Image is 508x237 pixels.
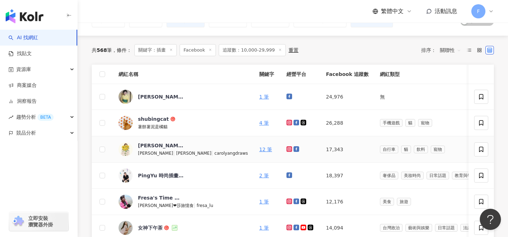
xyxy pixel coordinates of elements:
span: 寵物 [431,146,445,153]
span: 活動訊息 [435,8,457,14]
div: 排序： [421,45,465,56]
div: 女神下午茶 [138,224,163,231]
div: [PERSON_NAME] 插畫日誌 [138,142,184,149]
span: 貓 [401,146,411,153]
img: KOL Avatar [119,168,133,183]
img: KOL Avatar [119,142,133,156]
span: 美食 [380,198,394,206]
span: [PERSON_NAME] [176,151,211,156]
span: 寵物 [418,119,432,127]
span: 日常話題 [427,172,449,179]
a: 1 筆 [259,225,269,231]
div: 重置 [289,47,298,53]
th: 關鍵字 [254,65,281,84]
span: 藝術與娛樂 [405,224,432,232]
td: 18,397 [320,163,374,189]
span: 美妝時尚 [401,172,424,179]
span: 教育與學習 [452,172,479,179]
a: 2 筆 [259,173,269,178]
span: 旅遊 [397,198,411,206]
a: 12 筆 [259,147,272,152]
span: 立即安裝 瀏覽器外掛 [28,215,53,228]
th: 網紅名稱 [113,65,254,84]
div: BETA [37,114,54,121]
span: 奢侈品 [380,172,398,179]
span: [PERSON_NAME] [138,151,173,156]
span: 飲料 [414,146,428,153]
span: | [211,150,214,156]
div: [PERSON_NAME] [138,93,184,100]
span: 薯餅薯泥是橘貓 [138,124,168,129]
a: chrome extension立即安裝 瀏覽器外掛 [9,212,68,231]
img: chrome extension [11,216,25,227]
div: shubingcat [138,115,169,123]
span: 資源庫 [16,61,31,77]
span: 日常話題 [435,224,458,232]
th: 經營平台 [281,65,320,84]
div: Fresa's Time Machine 覓秘食。小旅行 [138,194,184,201]
a: 商案媒合 [8,82,37,89]
span: 568 [97,47,107,53]
span: 關聯性 [440,45,461,56]
a: 洞察報告 [8,98,37,105]
img: KOL Avatar [119,90,133,104]
img: KOL Avatar [119,116,133,130]
span: F [477,7,480,15]
td: 12,176 [320,189,374,215]
img: KOL Avatar [119,221,133,235]
div: PingYu 時尚插畫藝術 [138,172,184,179]
a: 1 筆 [259,94,269,100]
span: rise [8,115,13,120]
span: 條件 ： [112,47,132,53]
span: 競品分析 [16,125,36,141]
span: 繁體中文 [381,7,404,15]
a: KOL Avatarshubingcat薯餅薯泥是橘貓 [119,115,248,130]
a: 1 筆 [259,199,269,205]
span: 關鍵字：插畫 [134,44,177,56]
span: 法政社會 [460,224,483,232]
span: [PERSON_NAME]❤莎旅憶食 [138,203,194,208]
td: 17,343 [320,136,374,163]
a: 找貼文 [8,50,32,57]
span: Facebook [180,44,216,56]
span: | [194,202,197,208]
a: KOL Avatar女神下午茶 [119,221,248,235]
a: searchAI 找網紅 [8,34,38,41]
a: KOL AvatarFresa's Time Machine 覓秘食。小旅行[PERSON_NAME]❤莎旅憶食|fresa_lu [119,194,248,209]
a: KOL AvatarPingYu 時尚插畫藝術 [119,168,248,183]
th: Facebook 追蹤數 [320,65,374,84]
span: 貓 [405,119,415,127]
span: 自行車 [380,146,398,153]
span: 手機遊戲 [380,119,403,127]
a: KOL Avatar[PERSON_NAME] [119,90,248,104]
span: fresa_lu [196,203,213,208]
a: KOL Avatar[PERSON_NAME] 插畫日誌[PERSON_NAME]|[PERSON_NAME]|carolyangdraws [119,142,248,157]
span: 台灣政治 [380,224,403,232]
iframe: Help Scout Beacon - Open [480,209,501,230]
a: 4 筆 [259,120,269,126]
span: 趨勢分析 [16,109,54,125]
span: | [173,150,176,156]
td: 24,976 [320,84,374,110]
img: logo [6,9,43,23]
img: KOL Avatar [119,195,133,209]
span: carolyangdraws [214,151,248,156]
span: 追蹤數：10,000-29,999 [219,44,286,56]
div: 共 筆 [92,47,112,53]
td: 26,288 [320,110,374,136]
